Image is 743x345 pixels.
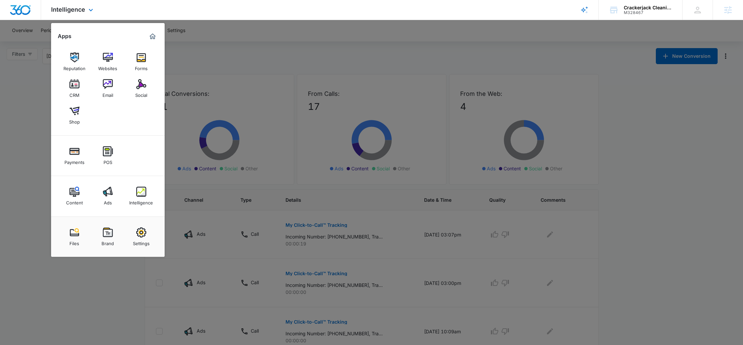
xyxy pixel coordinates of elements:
div: Websites [98,62,117,71]
img: tab_domain_overview_orange.svg [18,39,23,44]
div: CRM [69,89,79,98]
div: Settings [133,237,150,246]
span: Intelligence [51,6,85,13]
a: Shop [62,103,87,128]
a: Brand [95,224,121,249]
div: Brand [102,237,114,246]
div: Keywords by Traffic [74,39,113,44]
div: Email [103,89,113,98]
div: v 4.0.25 [19,11,33,16]
a: CRM [62,76,87,101]
a: Websites [95,49,121,74]
div: Forms [135,62,148,71]
div: Domain: [DOMAIN_NAME] [17,17,73,23]
div: Shop [69,116,80,125]
a: POS [95,143,121,168]
img: tab_keywords_by_traffic_grey.svg [66,39,72,44]
h2: Apps [58,33,71,39]
a: Social [129,76,154,101]
div: POS [104,156,112,165]
div: Payments [64,156,84,165]
a: Reputation [62,49,87,74]
div: Ads [104,197,112,205]
div: Content [66,197,83,205]
div: Social [135,89,147,98]
a: Marketing 360® Dashboard [147,31,158,42]
a: Ads [95,183,121,209]
a: Payments [62,143,87,168]
div: Intelligence [129,197,153,205]
div: account id [624,10,673,15]
a: Content [62,183,87,209]
a: Settings [129,224,154,249]
img: website_grey.svg [11,17,16,23]
a: Files [62,224,87,249]
a: Intelligence [129,183,154,209]
div: Domain Overview [25,39,60,44]
a: Email [95,76,121,101]
div: Files [69,237,79,246]
div: account name [624,5,673,10]
img: logo_orange.svg [11,11,16,16]
div: Reputation [63,62,85,71]
a: Forms [129,49,154,74]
